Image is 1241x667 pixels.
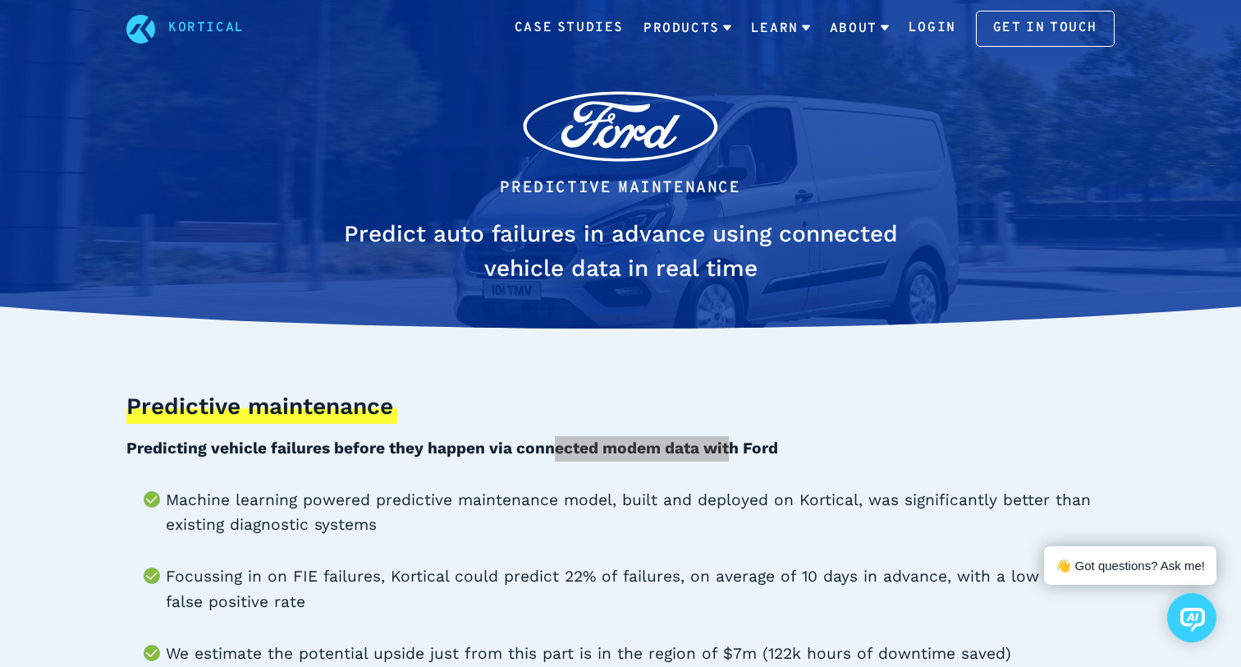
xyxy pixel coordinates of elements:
a: Kortical [168,18,245,39]
h1: Predict auto failures in advance using connected vehicle data in real time [312,217,929,286]
a: Case Studies [515,18,624,39]
a: Products [643,7,731,50]
h3: Predictive maintenance [126,393,397,424]
li: Machine learning powered predictive maintenance model, built and deployed on Kortical, was signif... [166,488,1115,538]
a: Learn [751,7,810,50]
img: Ford client logo [518,87,723,166]
a: Login [909,18,956,39]
li: Predictive Maintenance [500,176,740,201]
b: Predicting vehicle failures before they happen via connected modem data with Ford [126,439,778,458]
a: Get in touch [976,11,1115,47]
li: We estimate the potential upside just from this part is in the region of $7m (122k hours of downt... [166,642,1115,667]
a: About [830,7,889,50]
li: Focussing in on FIE failures, Kortical could predict 22% of failures, on average of 10 days in ad... [166,564,1115,614]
